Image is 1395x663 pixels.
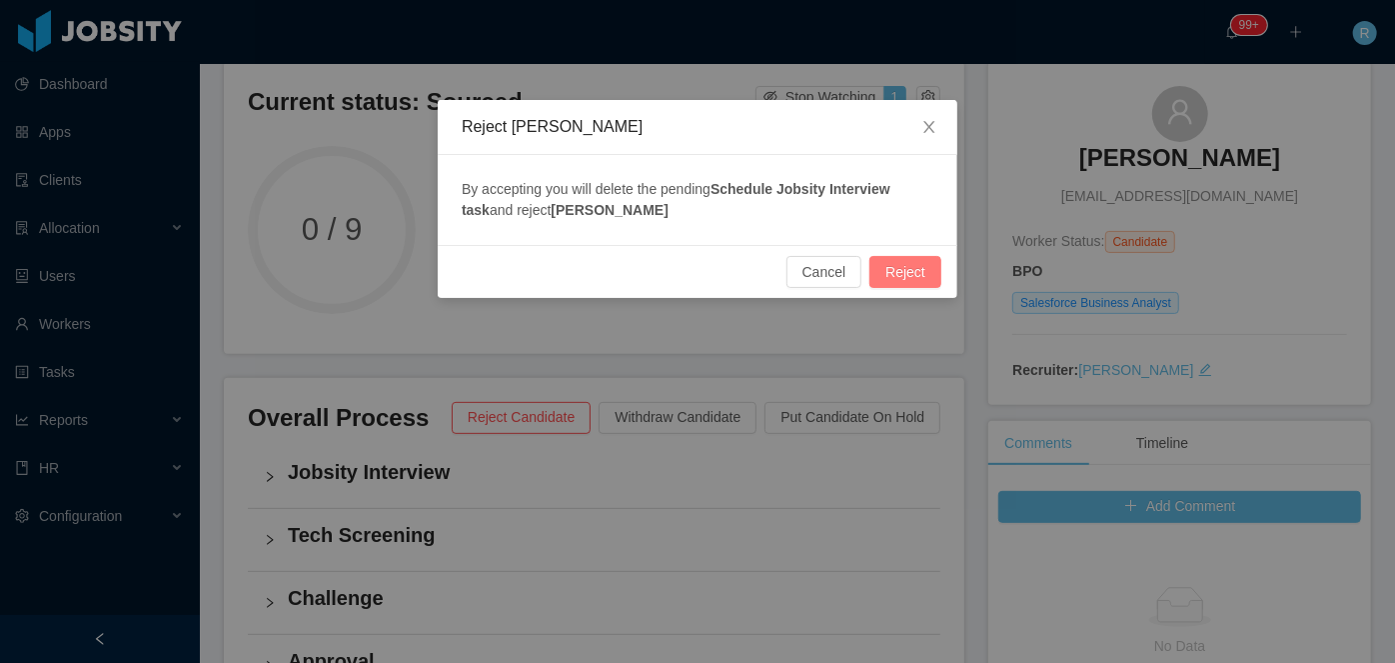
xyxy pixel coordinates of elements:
[901,100,957,156] button: Close
[786,256,862,288] button: Cancel
[462,181,890,218] strong: Schedule Jobsity Interview task
[462,181,710,197] span: By accepting you will delete the pending
[462,116,933,138] div: Reject [PERSON_NAME]
[552,202,669,218] strong: [PERSON_NAME]
[921,119,937,135] i: icon: close
[490,202,551,218] span: and reject
[869,256,941,288] button: Reject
